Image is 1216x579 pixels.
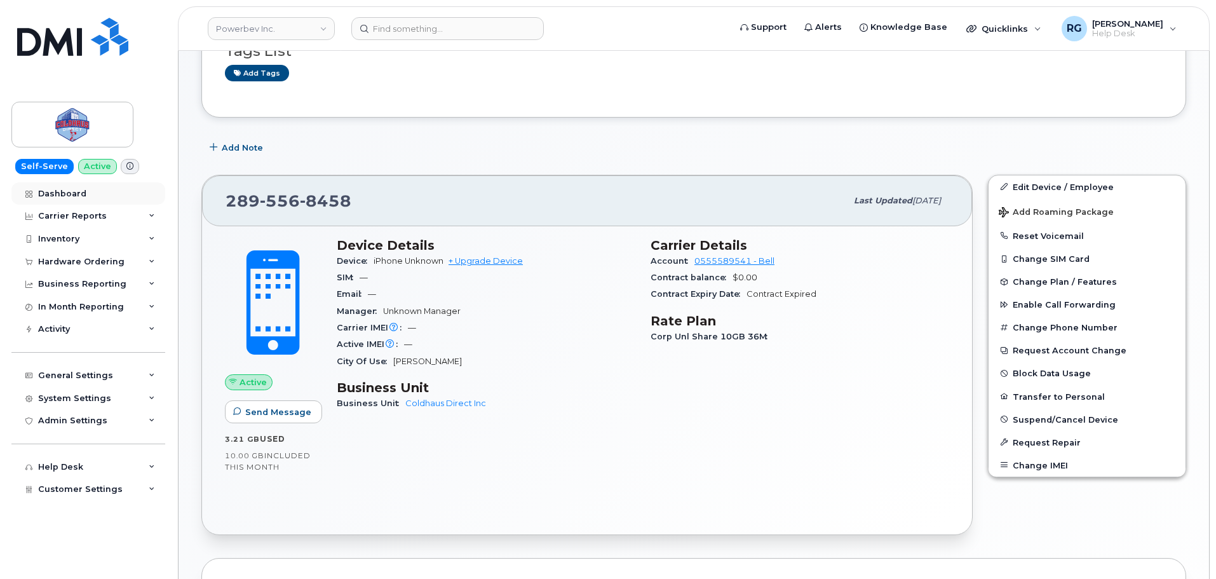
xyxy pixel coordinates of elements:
[393,357,462,366] span: [PERSON_NAME]
[225,400,322,423] button: Send Message
[374,256,443,266] span: iPhone Unknown
[337,398,405,408] span: Business Unit
[368,289,376,299] span: —
[245,406,311,418] span: Send Message
[989,408,1186,431] button: Suspend/Cancel Device
[1013,277,1117,287] span: Change Plan / Features
[260,434,285,444] span: used
[982,24,1028,34] span: Quicklinks
[912,196,941,205] span: [DATE]
[746,289,816,299] span: Contract Expired
[851,15,956,40] a: Knowledge Base
[651,313,949,329] h3: Rate Plan
[651,332,774,341] span: Corp Unl Share 10GB 36M
[733,273,757,282] span: $0.00
[300,191,351,210] span: 8458
[225,435,260,444] span: 3.21 GB
[989,339,1186,362] button: Request Account Change
[404,339,412,349] span: —
[989,247,1186,270] button: Change SIM Card
[989,175,1186,198] a: Edit Device / Employee
[854,196,912,205] span: Last updated
[651,289,746,299] span: Contract Expiry Date
[351,17,544,40] input: Find something...
[989,316,1186,339] button: Change Phone Number
[989,293,1186,316] button: Enable Call Forwarding
[989,431,1186,454] button: Request Repair
[1092,29,1163,39] span: Help Desk
[651,238,949,253] h3: Carrier Details
[651,256,694,266] span: Account
[1067,21,1082,36] span: RG
[337,289,368,299] span: Email
[337,380,635,395] h3: Business Unit
[337,339,404,349] span: Active IMEI
[226,191,351,210] span: 289
[989,362,1186,385] button: Block Data Usage
[337,323,408,332] span: Carrier IMEI
[222,142,263,154] span: Add Note
[989,270,1186,293] button: Change Plan / Features
[870,21,947,34] span: Knowledge Base
[731,15,795,40] a: Support
[815,21,842,34] span: Alerts
[989,224,1186,247] button: Reset Voicemail
[240,376,267,388] span: Active
[225,65,289,81] a: Add tags
[383,306,461,316] span: Unknown Manager
[337,256,374,266] span: Device
[225,451,311,472] span: included this month
[337,306,383,316] span: Manager
[449,256,523,266] a: + Upgrade Device
[201,137,274,160] button: Add Note
[1013,300,1116,310] span: Enable Call Forwarding
[1092,18,1163,29] span: [PERSON_NAME]
[405,398,486,408] a: Coldhaus Direct Inc
[651,273,733,282] span: Contract balance
[694,256,774,266] a: 0555589541 - Bell
[408,323,416,332] span: —
[957,16,1050,41] div: Quicklinks
[1013,414,1118,424] span: Suspend/Cancel Device
[225,43,1163,59] h3: Tags List
[1053,16,1186,41] div: Robert Graham
[989,198,1186,224] button: Add Roaming Package
[337,357,393,366] span: City Of Use
[260,191,300,210] span: 556
[999,207,1114,219] span: Add Roaming Package
[208,17,335,40] a: Powerbev Inc.
[989,385,1186,408] button: Transfer to Personal
[225,451,264,460] span: 10.00 GB
[751,21,787,34] span: Support
[360,273,368,282] span: —
[795,15,851,40] a: Alerts
[337,238,635,253] h3: Device Details
[989,454,1186,477] button: Change IMEI
[337,273,360,282] span: SIM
